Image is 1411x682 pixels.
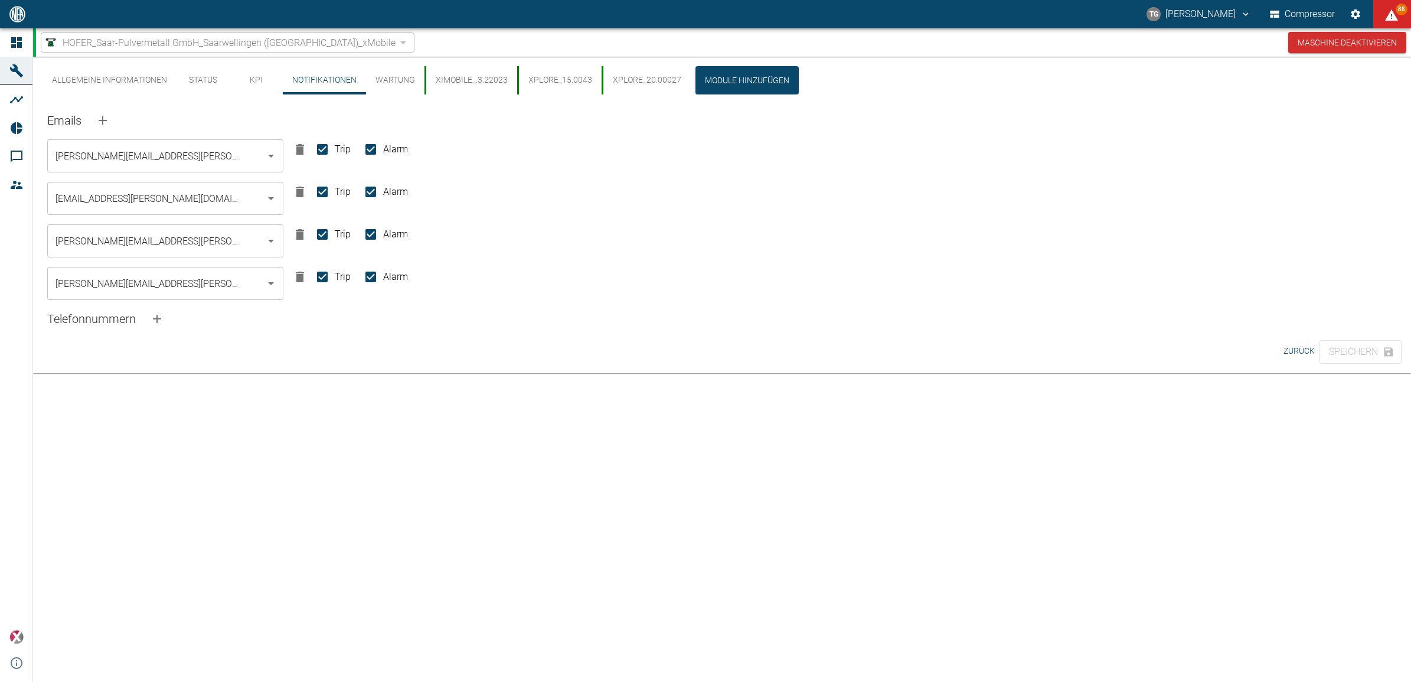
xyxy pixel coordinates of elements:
[1396,4,1407,15] span: 88
[1268,4,1338,25] button: Compressor
[335,270,351,284] span: Trip
[43,309,136,328] h6: Telefonnummern
[1147,7,1161,21] div: TG
[263,233,279,249] button: Öffnen
[1345,4,1366,25] button: Einstellungen
[263,275,279,292] button: Öffnen
[1279,340,1319,362] button: Zurück
[517,66,602,94] button: Xplore_15.0043
[602,66,691,94] button: XPLORE_20.00027
[9,630,24,644] img: Xplore Logo
[1288,32,1406,54] button: Maschine deaktivieren
[335,142,351,156] span: Trip
[695,66,799,94] button: Module hinzufügen
[8,6,27,22] img: logo
[335,185,351,199] span: Trip
[383,185,408,199] span: Alarm
[43,111,81,130] h6: Emails
[383,270,408,284] span: Alarm
[383,227,408,242] span: Alarm
[263,190,279,207] button: Öffnen
[63,36,396,50] span: HOFER_Saar-Pulvermetall GmbH_Saarwellingen ([GEOGRAPHIC_DATA])_xMobile
[263,148,279,164] button: Öffnen
[335,227,351,242] span: Trip
[366,66,424,94] button: Wartung
[230,66,283,94] button: KPI
[44,35,396,50] a: HOFER_Saar-Pulvermetall GmbH_Saarwellingen ([GEOGRAPHIC_DATA])_xMobile
[424,66,517,94] button: XIMobile_.3.22023
[177,66,230,94] button: Status
[1145,4,1253,25] button: thomas.gregoir@neuman-esser.com
[383,142,408,156] span: Alarm
[283,66,366,94] button: Notifikationen
[43,66,177,94] button: Allgemeine Informationen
